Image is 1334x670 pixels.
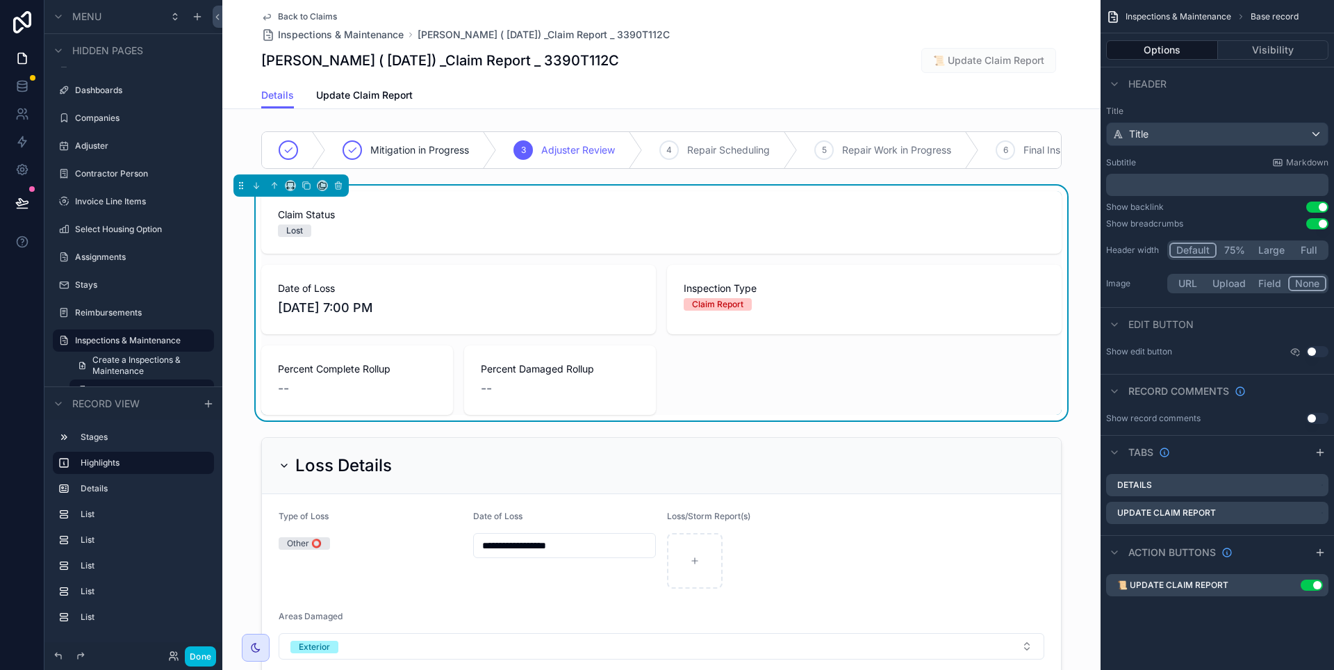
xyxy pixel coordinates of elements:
[1126,11,1231,22] span: Inspections & Maintenance
[418,28,670,42] a: [PERSON_NAME] ( [DATE]) _Claim Report _ 3390T112C
[278,362,436,376] span: Percent Complete Rollup
[1128,318,1194,332] span: Edit button
[261,51,619,70] h1: [PERSON_NAME] ( [DATE]) _Claim Report _ 3390T112C
[75,140,206,152] label: Adjuster
[185,646,216,667] button: Done
[1106,157,1136,168] label: Subtitle
[286,224,303,237] div: Lost
[81,534,203,546] label: List
[75,307,206,318] label: Reimbursements
[261,11,337,22] a: Back to Claims
[1291,243,1326,258] button: Full
[1117,507,1216,518] label: Update Claim Report
[1251,11,1299,22] span: Base record
[278,28,404,42] span: Inspections & Maintenance
[684,281,1045,295] span: Inspection Type
[1106,174,1328,196] div: scrollable content
[1272,157,1328,168] a: Markdown
[1218,40,1329,60] button: Visibility
[1169,276,1206,291] button: URL
[69,379,214,402] a: Base record
[72,44,143,58] span: Hidden pages
[1106,122,1328,146] button: Title
[75,252,206,263] label: Assignments
[1252,243,1291,258] button: Large
[1106,278,1162,289] label: Image
[261,28,404,42] a: Inspections & Maintenance
[75,113,206,124] label: Companies
[1117,480,1152,491] label: Details
[278,208,1045,222] span: Claim Status
[81,560,203,571] label: List
[1128,77,1167,91] span: Header
[1117,580,1228,591] label: 📜 Update Claim Report
[75,335,206,346] label: Inspections & Maintenance
[278,379,289,398] span: --
[44,420,222,642] div: scrollable content
[81,612,203,623] label: List
[481,362,639,376] span: Percent Damaged Rollup
[278,298,639,318] span: [DATE] 7:00 PM
[75,168,206,179] label: Contractor Person
[1252,276,1289,291] button: Field
[1106,218,1183,229] div: Show breadcrumbs
[316,83,413,111] a: Update Claim Report
[81,483,203,494] label: Details
[81,432,203,443] label: Stages
[278,281,639,295] span: Date of Loss
[1106,245,1162,256] label: Header width
[69,354,214,377] a: Create a Inspections & Maintenance
[75,279,206,291] label: Stays
[81,509,203,520] label: List
[92,354,206,377] span: Create a Inspections & Maintenance
[481,379,492,398] span: --
[72,10,101,24] span: Menu
[75,85,206,96] label: Dashboards
[81,586,203,597] label: List
[1206,276,1252,291] button: Upload
[94,385,142,396] span: Base record
[692,298,743,311] div: Claim Report
[278,11,337,22] span: Back to Claims
[1106,346,1172,357] label: Show edit button
[81,457,203,468] label: Highlights
[1128,384,1229,398] span: Record comments
[75,196,206,207] label: Invoice Line Items
[72,397,140,411] span: Record view
[1288,276,1326,291] button: None
[1169,243,1217,258] button: Default
[261,83,294,109] a: Details
[1286,157,1328,168] span: Markdown
[1128,546,1216,559] span: Action buttons
[1128,446,1153,459] span: Tabs
[1129,127,1148,141] span: Title
[1106,106,1328,117] label: Title
[1106,202,1164,213] div: Show backlink
[261,88,294,102] span: Details
[1106,413,1201,424] div: Show record comments
[1106,40,1218,60] button: Options
[1217,243,1252,258] button: 75%
[75,224,206,235] label: Select Housing Option
[316,88,413,102] span: Update Claim Report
